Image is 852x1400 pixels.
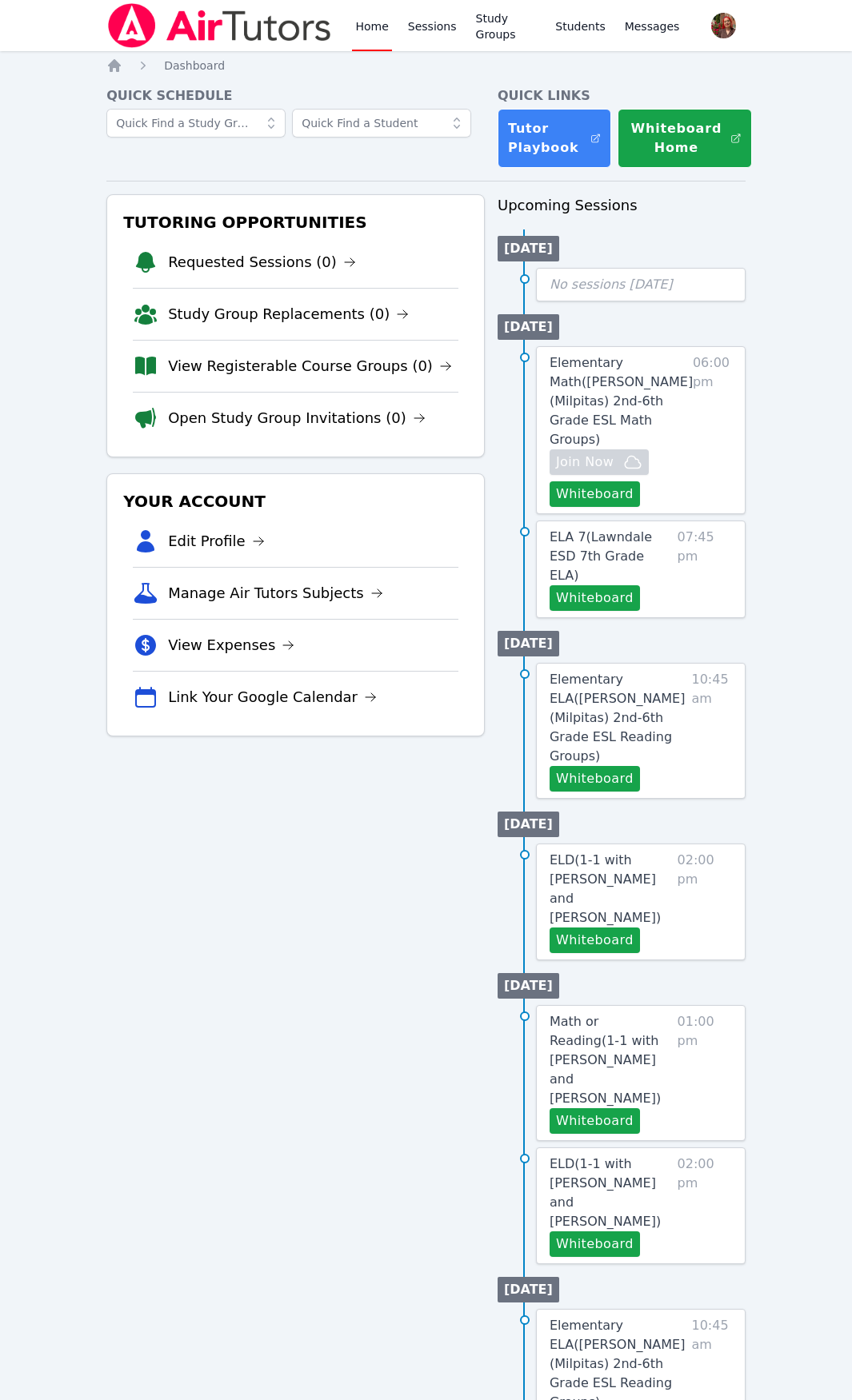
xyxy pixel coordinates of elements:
[498,236,559,261] li: [DATE]
[168,686,377,708] a: Link Your Google Calendar
[678,1012,732,1134] span: 01:00 pm
[168,634,294,656] a: View Expenses
[550,1231,640,1257] button: Whiteboard
[550,670,685,766] a: Elementary ELA([PERSON_NAME] (Milpitas) 2nd-6th Grade ESL Reading Groups)
[550,481,640,507] button: Whiteboard
[550,1014,661,1106] span: Math or Reading ( 1-1 with [PERSON_NAME] and [PERSON_NAME] )
[550,1108,640,1134] button: Whiteboard
[106,109,286,138] input: Quick Find a Study Group
[550,1156,661,1229] span: ELD ( 1-1 with [PERSON_NAME] and [PERSON_NAME] )
[498,1277,559,1302] li: [DATE]
[550,1155,671,1231] a: ELD(1-1 with [PERSON_NAME] and [PERSON_NAME])
[498,973,559,999] li: [DATE]
[550,672,686,764] span: Elementary ELA ( [PERSON_NAME] (Milpitas) 2nd-6th Grade ESL Reading Groups )
[168,251,356,273] a: Requested Sessions (0)
[106,86,485,106] h4: Quick Schedule
[550,766,640,792] button: Whiteboard
[168,582,383,604] a: Manage Air Tutors Subjects
[120,487,471,516] h3: Your Account
[498,631,559,656] li: [DATE]
[550,529,652,583] span: ELA 7 ( Lawndale ESD 7th Grade ELA )
[106,58,746,74] nav: Breadcrumb
[550,528,671,585] a: ELA 7(Lawndale ESD 7th Grade ELA)
[106,3,333,48] img: Air Tutors
[164,58,225,74] a: Dashboard
[678,528,732,611] span: 07:45 pm
[164,59,225,72] span: Dashboard
[693,353,732,507] span: 06:00 pm
[550,927,640,953] button: Whiteboard
[550,851,671,927] a: ELD(1-1 with [PERSON_NAME] and [PERSON_NAME])
[625,18,680,34] span: Messages
[498,109,611,168] a: Tutor Playbook
[550,449,649,475] button: Join Now
[120,208,471,237] h3: Tutoring Opportunities
[550,1012,671,1108] a: Math or Reading(1-1 with [PERSON_NAME] and [PERSON_NAME])
[168,303,409,325] a: Study Group Replacements (0)
[618,109,752,168] button: Whiteboard Home
[168,530,265,552] a: Edit Profile
[550,277,673,292] span: No sessions [DATE]
[498,194,746,217] h3: Upcoming Sessions
[168,355,452,377] a: View Registerable Course Groups (0)
[550,353,693,449] a: Elementary Math([PERSON_NAME] (Milpitas) 2nd-6th Grade ESL Math Groups)
[168,407,426,429] a: Open Study Group Invitations (0)
[691,670,731,792] span: 10:45 am
[550,585,640,611] button: Whiteboard
[550,852,661,925] span: ELD ( 1-1 with [PERSON_NAME] and [PERSON_NAME] )
[292,109,471,138] input: Quick Find a Student
[498,314,559,340] li: [DATE]
[550,355,693,447] span: Elementary Math ( [PERSON_NAME] (Milpitas) 2nd-6th Grade ESL Math Groups )
[498,812,559,837] li: [DATE]
[556,453,614,472] span: Join Now
[498,86,746,106] h4: Quick Links
[678,1155,732,1257] span: 02:00 pm
[678,851,732,953] span: 02:00 pm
